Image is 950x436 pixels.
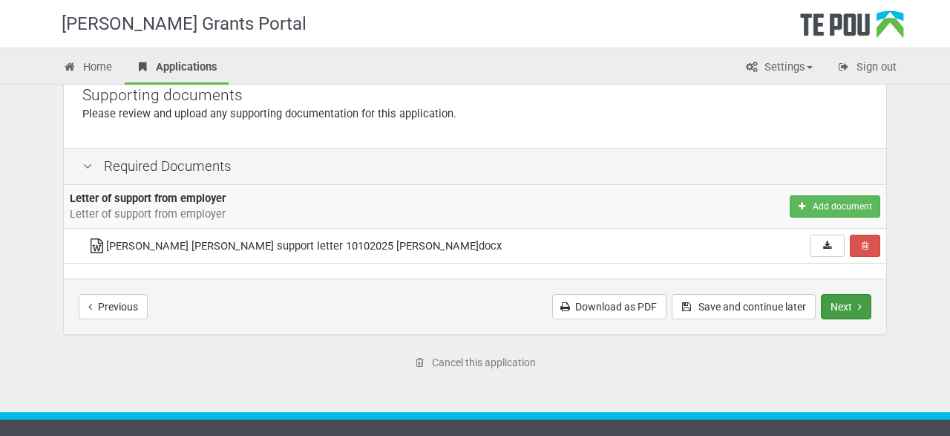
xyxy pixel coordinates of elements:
a: Applications [125,52,229,85]
button: Previous step [79,294,148,319]
a: Cancel this application [405,350,546,375]
a: Home [52,52,123,85]
div: Te Pou Logo [800,10,904,48]
span: Letter of support from employer [70,207,226,221]
p: Supporting documents [82,85,868,106]
td: [PERSON_NAME] [PERSON_NAME] support letter 10102025 [PERSON_NAME]docx [82,229,730,264]
button: Save and continue later [672,294,816,319]
a: Sign out [825,52,908,85]
button: Next step [821,294,871,319]
b: Letter of support from employer [70,192,226,205]
a: Download as PDF [552,294,666,319]
div: Required Documents [64,148,886,185]
button: Add document [790,195,880,218]
a: Settings [733,52,824,85]
p: Please review and upload any supporting documentation for this application. [82,106,868,122]
button: Remove [850,235,880,257]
